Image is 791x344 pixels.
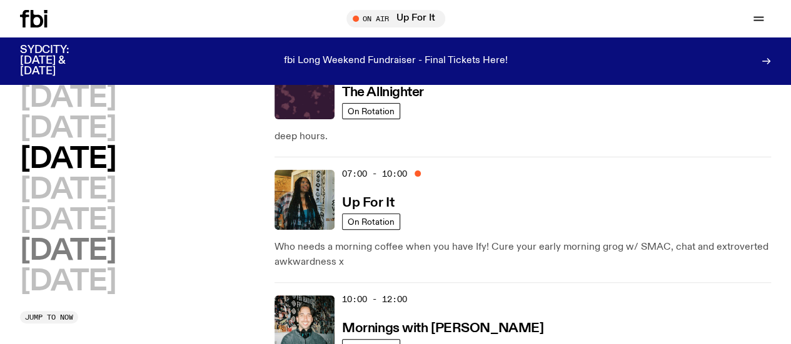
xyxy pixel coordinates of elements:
[275,240,771,270] p: Who needs a morning coffee when you have Ify! Cure your early morning grog w/ SMAC, chat and extr...
[275,129,771,144] p: deep hours.
[20,115,116,143] button: [DATE]
[348,107,395,116] span: On Rotation
[342,197,394,210] h3: Up For It
[25,314,73,321] span: Jump to now
[342,86,424,99] h3: The Allnighter
[20,84,116,112] button: [DATE]
[342,84,424,99] a: The Allnighter
[342,194,394,210] a: Up For It
[348,217,395,227] span: On Rotation
[20,268,116,296] button: [DATE]
[342,103,400,119] a: On Rotation
[275,170,335,230] img: Ify - a Brown Skin girl with black braided twists, looking up to the side with her tongue stickin...
[342,214,400,230] a: On Rotation
[284,56,508,67] p: fbi Long Weekend Fundraiser - Final Tickets Here!
[346,10,445,27] button: On AirUp For It
[342,168,407,180] span: 07:00 - 10:00
[20,237,116,265] button: [DATE]
[20,145,116,174] button: [DATE]
[20,176,116,204] button: [DATE]
[20,207,116,235] button: [DATE]
[342,320,543,335] a: Mornings with [PERSON_NAME]
[20,311,78,323] button: Jump to now
[342,322,543,335] h3: Mornings with [PERSON_NAME]
[20,45,100,77] h3: SYDCITY: [DATE] & [DATE]
[342,293,407,305] span: 10:00 - 12:00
